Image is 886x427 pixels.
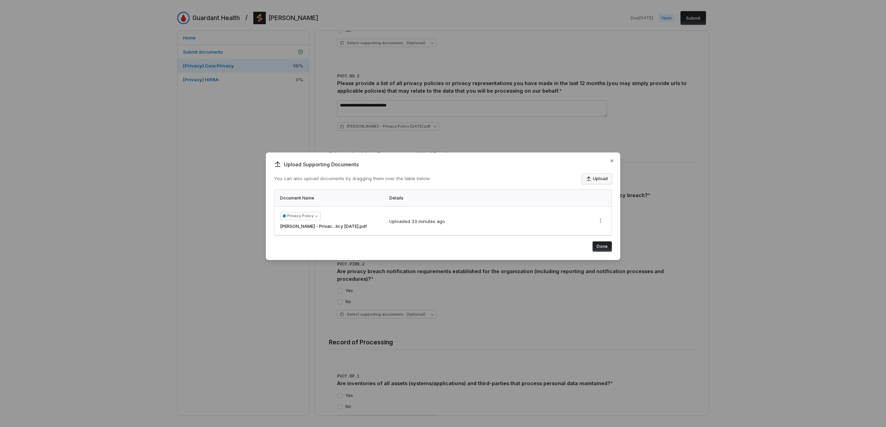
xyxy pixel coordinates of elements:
[280,195,381,201] div: Document Name
[593,241,612,252] button: Done
[595,215,606,226] button: More actions
[280,212,321,220] button: Privacy Policy
[274,175,431,182] p: You can also upload documents by dragging them over the table below.
[389,218,445,225] div: Uploaded
[274,161,612,168] span: Upload Supporting Documents
[412,218,445,225] div: 33 minutes ago
[389,195,587,201] div: Details
[582,174,612,184] button: Upload
[280,223,367,230] span: [PERSON_NAME] - Privac...licy [DATE].pdf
